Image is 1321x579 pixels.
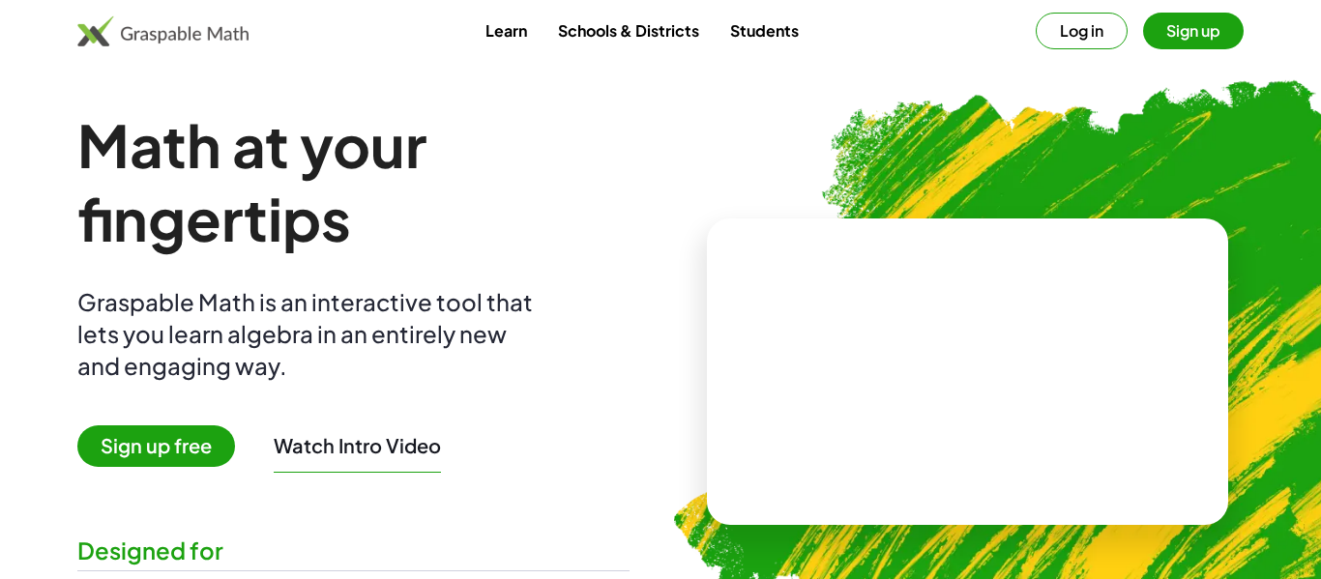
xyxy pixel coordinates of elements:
h1: Math at your fingertips [77,108,630,255]
video: What is this? This is dynamic math notation. Dynamic math notation plays a central role in how Gr... [823,300,1113,445]
div: Graspable Math is an interactive tool that lets you learn algebra in an entirely new and engaging... [77,286,542,382]
a: Schools & Districts [543,13,715,48]
div: Designed for [77,535,630,566]
button: Log in [1036,13,1128,49]
button: Watch Intro Video [274,433,441,458]
a: Learn [470,13,543,48]
a: Students [715,13,814,48]
span: Sign up free [77,425,235,467]
button: Sign up [1143,13,1244,49]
